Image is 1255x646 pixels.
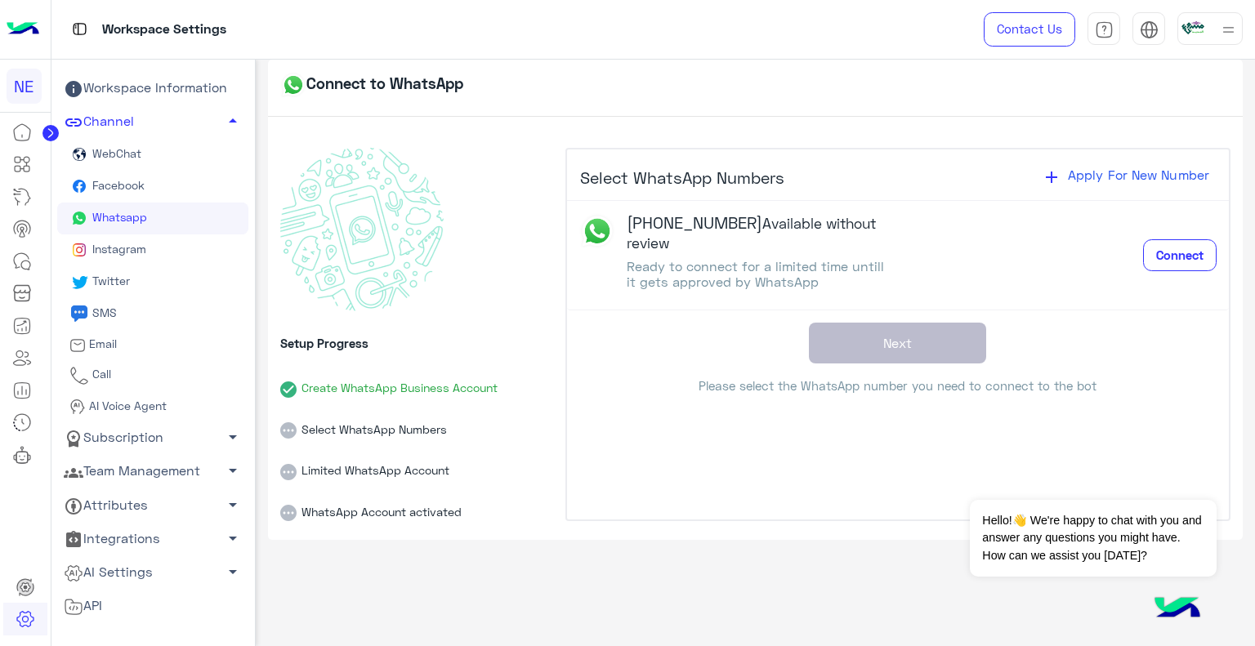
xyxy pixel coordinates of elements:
[102,19,226,41] p: Workspace Settings
[57,105,248,139] a: Channel
[89,242,146,256] span: Instagram
[57,139,248,171] a: WebChat
[57,359,248,391] a: Call
[280,398,552,439] li: Select WhatsApp Numbers
[57,266,248,298] a: Twitter
[223,111,243,131] span: arrow_drop_up
[280,480,552,522] li: WhatsApp Account activated
[57,171,248,203] a: Facebook
[69,19,90,39] img: tab
[280,72,463,98] h5: Connect to WhatsApp
[984,12,1075,47] a: Contact Us
[89,305,117,319] span: SMS
[567,376,1229,396] p: Please select the WhatsApp number you need to connect to the bot
[89,274,130,287] span: Twitter
[1042,167,1061,187] i: add
[57,234,248,266] a: Instagram
[580,167,784,187] h4: Select WhatsApp Numbers
[1156,247,1204,262] span: Connect
[57,421,248,455] a: Subscription
[1140,20,1159,39] img: tab
[89,178,145,192] span: Facebook
[223,427,243,447] span: arrow_drop_down
[57,330,248,360] a: Email
[223,461,243,480] span: arrow_drop_down
[970,500,1216,577] span: Hello!👋 We're happy to chat with you and answer any questions you might have. How can we assist y...
[57,555,248,589] a: AI Settings
[86,399,167,412] span: AI Voice Agent
[57,589,248,622] a: API
[1095,20,1114,39] img: tab
[280,356,552,398] li: Create WhatsApp Business Account
[86,336,117,350] span: Email
[223,562,243,581] span: arrow_drop_down
[280,336,552,350] h6: Setup Progress
[1181,16,1204,39] img: userImage
[69,304,89,323] img: sms icon
[89,146,141,160] span: WebChat
[223,495,243,515] span: arrow_drop_down
[1143,239,1217,272] button: Connect
[57,298,248,330] a: sms iconSMS
[57,455,248,488] a: Team Management
[57,72,248,105] a: Workspace Information
[89,210,147,224] span: Whatsapp
[57,391,248,421] a: AI Voice Agent
[1218,20,1239,40] img: profile
[7,69,42,104] div: NE
[89,367,111,381] span: Call
[280,439,552,480] li: Limited WhatsApp Account
[627,215,876,252] small: Available without review
[627,213,898,252] h4: [PHONE_NUMBER]
[7,12,39,47] img: Logo
[57,203,248,234] a: Whatsapp
[64,595,102,617] span: API
[1149,581,1206,638] img: hulul-logo.png
[57,488,248,522] a: Attributes
[57,522,248,555] a: Integrations
[223,528,243,548] span: arrow_drop_down
[627,258,884,289] span: Ready to connect for a limited time untill it gets approved by WhatsApp
[1088,12,1120,47] a: tab
[1061,160,1216,189] span: Apply For New Number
